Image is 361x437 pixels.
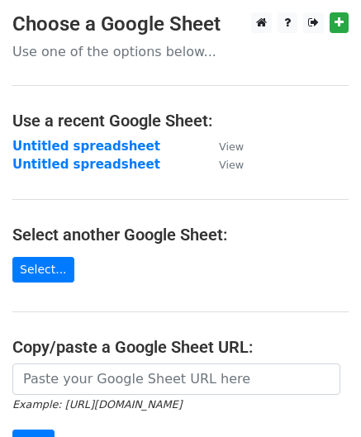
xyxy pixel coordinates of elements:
a: Untitled spreadsheet [12,157,160,172]
h4: Select another Google Sheet: [12,225,349,245]
small: View [219,140,244,153]
a: View [202,157,244,172]
a: View [202,139,244,154]
p: Use one of the options below... [12,43,349,60]
h3: Choose a Google Sheet [12,12,349,36]
small: Example: [URL][DOMAIN_NAME] [12,398,182,411]
h4: Copy/paste a Google Sheet URL: [12,337,349,357]
input: Paste your Google Sheet URL here [12,363,340,395]
a: Select... [12,257,74,283]
h4: Use a recent Google Sheet: [12,111,349,131]
a: Untitled spreadsheet [12,139,160,154]
small: View [219,159,244,171]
